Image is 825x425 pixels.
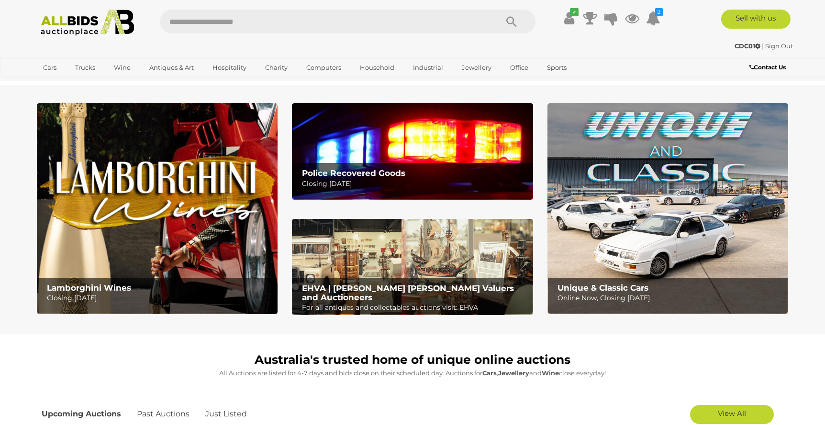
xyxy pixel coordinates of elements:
[488,10,535,33] button: Search
[302,168,405,178] b: Police Recovered Goods
[541,60,573,76] a: Sports
[302,283,514,302] b: EHVA | [PERSON_NAME] [PERSON_NAME] Valuers and Auctioneers
[37,103,278,314] a: Lamborghini Wines Lamborghini Wines Closing [DATE]
[143,60,200,76] a: Antiques & Art
[407,60,449,76] a: Industrial
[292,103,533,199] a: Police Recovered Goods Police Recovered Goods Closing [DATE]
[762,42,764,50] span: |
[547,103,788,314] a: Unique & Classic Cars Unique & Classic Cars Online Now, Closing [DATE]
[749,62,788,73] a: Contact Us
[37,103,278,314] img: Lamborghini Wines
[302,302,527,314] p: For all antiques and collectables auctions visit: EHVA
[721,10,791,29] a: Sell with us
[646,10,660,27] a: 2
[749,64,786,71] b: Contact Us
[735,42,760,50] strong: CDC01
[47,292,272,304] p: Closing [DATE]
[655,8,663,16] i: 2
[37,60,63,76] a: Cars
[292,219,533,316] a: EHVA | Evans Hastings Valuers and Auctioneers EHVA | [PERSON_NAME] [PERSON_NAME] Valuers and Auct...
[557,283,648,293] b: Unique & Classic Cars
[735,42,762,50] a: CDC01
[259,60,294,76] a: Charity
[498,369,529,377] strong: Jewellery
[37,76,117,91] a: [GEOGRAPHIC_DATA]
[292,219,533,316] img: EHVA | Evans Hastings Valuers and Auctioneers
[690,405,774,424] a: View All
[42,368,783,379] p: All Auctions are listed for 4-7 days and bids close on their scheduled day. Auctions for , and cl...
[69,60,101,76] a: Trucks
[547,103,788,314] img: Unique & Classic Cars
[108,60,137,76] a: Wine
[354,60,401,76] a: Household
[482,369,497,377] strong: Cars
[456,60,498,76] a: Jewellery
[557,292,783,304] p: Online Now, Closing [DATE]
[42,353,783,367] h1: Australia's trusted home of unique online auctions
[300,60,347,76] a: Computers
[765,42,793,50] a: Sign Out
[570,8,579,16] i: ✔
[47,283,131,293] b: Lamborghini Wines
[292,103,533,199] img: Police Recovered Goods
[302,178,527,190] p: Closing [DATE]
[35,10,139,36] img: Allbids.com.au
[542,369,559,377] strong: Wine
[504,60,535,76] a: Office
[206,60,253,76] a: Hospitality
[562,10,576,27] a: ✔
[718,409,746,418] span: View All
